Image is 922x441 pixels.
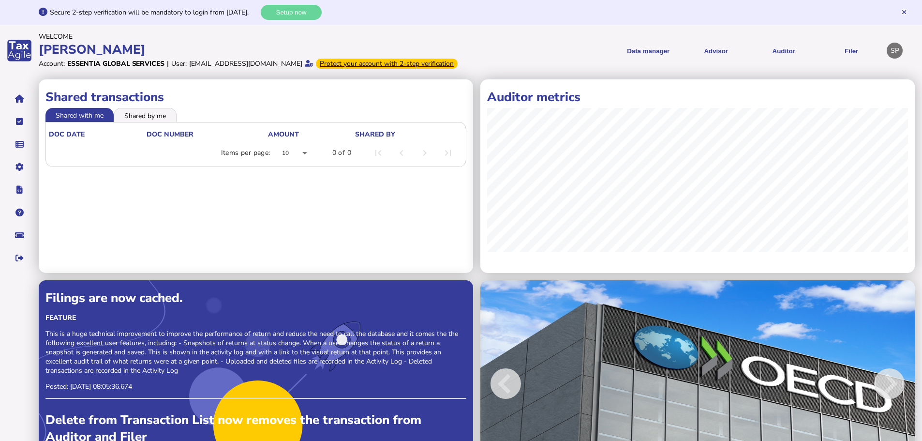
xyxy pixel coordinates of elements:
[114,108,177,122] li: Shared by me
[167,59,169,68] div: |
[9,111,30,132] button: Tasks
[171,59,187,68] div: User:
[305,60,313,67] i: Email verified
[261,5,322,20] button: Setup now
[268,130,299,139] div: Amount
[45,313,466,322] div: Feature
[9,180,30,200] button: Developer hub links
[49,130,85,139] div: doc date
[45,89,466,106] h1: Shared transactions
[618,39,679,62] button: Shows a dropdown of Data manager options
[9,134,30,154] button: Data manager
[268,130,354,139] div: Amount
[355,130,395,139] div: shared by
[9,225,30,245] button: Raise a support ticket
[45,108,114,122] li: Shared with me
[821,39,882,62] button: Filer
[355,130,461,139] div: shared by
[49,130,146,139] div: doc date
[316,59,458,69] div: From Oct 1, 2025, 2-step verification will be required to login. Set it up now...
[39,41,458,58] div: [PERSON_NAME]
[39,59,65,68] div: Account:
[221,148,270,158] div: Items per page:
[332,148,351,158] div: 0 of 0
[147,130,193,139] div: doc number
[45,382,466,391] p: Posted: [DATE] 08:05:36.674
[463,39,882,62] menu: navigate products
[753,39,814,62] button: Auditor
[901,9,907,15] button: Hide message
[67,59,164,68] div: Essentia Global Services
[685,39,746,62] button: Shows a dropdown of VAT Advisor options
[9,248,30,268] button: Sign out
[15,144,24,145] i: Data manager
[189,59,302,68] div: [EMAIL_ADDRESS][DOMAIN_NAME]
[45,329,466,375] p: This is a huge technical improvement to improve the performance of return and reduce the need to ...
[887,43,903,59] div: Profile settings
[147,130,267,139] div: doc number
[487,89,908,106] h1: Auditor metrics
[45,289,466,306] div: Filings are now cached.
[9,89,30,109] button: Home
[9,202,30,223] button: Help pages
[50,8,258,17] div: Secure 2-step verification will be mandatory to login from [DATE].
[39,32,458,41] div: Welcome
[9,157,30,177] button: Manage settings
